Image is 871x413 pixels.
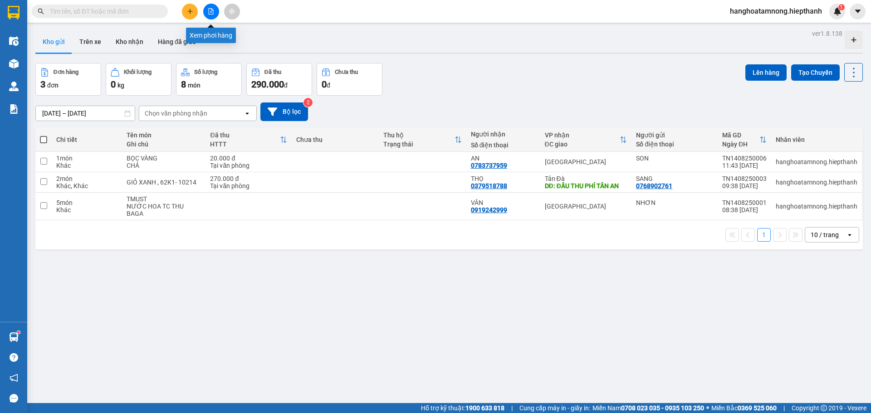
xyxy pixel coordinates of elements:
[284,82,288,89] span: đ
[111,79,116,90] span: 0
[127,203,201,217] div: NƯỚC HOA TC THU BAGA
[471,162,507,169] div: 0783737959
[9,82,19,91] img: warehouse-icon
[210,141,280,148] div: HTTT
[840,4,843,10] span: 1
[471,131,536,138] div: Người nhận
[722,155,767,162] div: TN1408250006
[379,128,466,152] th: Toggle SortBy
[718,128,771,152] th: Toggle SortBy
[636,199,713,206] div: NHƠN
[264,69,281,75] div: Đã thu
[592,403,704,413] span: Miền Nam
[260,102,308,121] button: Bộ lọc
[210,162,287,169] div: Tại văn phòng
[303,98,313,107] sup: 2
[208,8,214,15] span: file-add
[722,131,759,139] div: Mã GD
[471,199,536,206] div: VÂN
[465,404,504,412] strong: 1900 633 818
[471,206,507,214] div: 0919242999
[9,104,19,114] img: solution-icon
[738,404,777,412] strong: 0369 525 060
[776,136,857,143] div: Nhân viên
[846,231,853,238] svg: open
[783,403,785,413] span: |
[50,6,157,16] input: Tìm tên, số ĐT hoặc mã đơn
[210,182,287,189] div: Tại văn phòng
[127,155,201,162] div: BỌC VÀNG
[246,63,312,96] button: Đã thu290.000đ
[545,141,620,148] div: ĐC giao
[722,175,767,182] div: TN1408250003
[182,4,198,19] button: plus
[10,394,18,403] span: message
[511,403,513,413] span: |
[10,374,18,382] span: notification
[811,230,839,239] div: 10 / trang
[545,175,627,182] div: Tản Đà
[850,4,866,19] button: caret-down
[471,155,536,162] div: AN
[776,203,857,210] div: hanghoatamnong.hiepthanh
[421,403,504,413] span: Hỗ trợ kỹ thuật:
[722,162,767,169] div: 11:43 [DATE]
[519,403,590,413] span: Cung cấp máy in - giấy in:
[722,199,767,206] div: TN1408250001
[151,31,203,53] button: Hàng đã giao
[296,136,374,143] div: Chưa thu
[322,79,327,90] span: 0
[545,203,627,210] div: [GEOGRAPHIC_DATA]
[636,175,713,182] div: SANG
[210,131,280,139] div: Đã thu
[711,403,777,413] span: Miền Bắc
[251,79,284,90] span: 290.000
[72,31,108,53] button: Trên xe
[545,131,620,139] div: VP nhận
[757,228,771,242] button: 1
[9,36,19,46] img: warehouse-icon
[229,8,235,15] span: aim
[335,69,358,75] div: Chưa thu
[821,405,827,411] span: copyright
[722,141,759,148] div: Ngày ĐH
[56,175,117,182] div: 2 món
[36,106,135,121] input: Select a date range.
[127,131,201,139] div: Tên món
[636,141,713,148] div: Số điện thoại
[540,128,632,152] th: Toggle SortBy
[194,69,217,75] div: Số lượng
[8,6,20,19] img: logo-vxr
[210,175,287,182] div: 270.000 đ
[181,79,186,90] span: 8
[636,182,672,189] div: 0768902761
[176,63,242,96] button: Số lượng8món
[56,162,117,169] div: Khác
[621,404,704,412] strong: 0708 023 035 - 0935 103 250
[127,179,201,186] div: GIỎ XANH , 62K1- 10214
[17,331,20,334] sup: 1
[224,4,240,19] button: aim
[723,5,829,17] span: hanghoatamnong.hiepthanh
[210,155,287,162] div: 20.000 đ
[854,7,862,15] span: caret-down
[40,79,45,90] span: 3
[706,406,709,410] span: ⚪️
[127,195,201,203] div: TMUST
[35,63,101,96] button: Đơn hàng3đơn
[124,69,152,75] div: Khối lượng
[38,8,44,15] span: search
[545,182,627,189] div: DĐ: ĐẦU THU PHÍ TÂN AN
[187,8,193,15] span: plus
[244,110,251,117] svg: open
[206,128,292,152] th: Toggle SortBy
[10,353,18,362] span: question-circle
[56,206,117,214] div: Khác
[54,69,78,75] div: Đơn hàng
[127,162,201,169] div: CHẢ
[106,63,171,96] button: Khối lượng0kg
[636,155,713,162] div: SON
[56,155,117,162] div: 1 món
[56,136,117,143] div: Chi tiết
[327,82,330,89] span: đ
